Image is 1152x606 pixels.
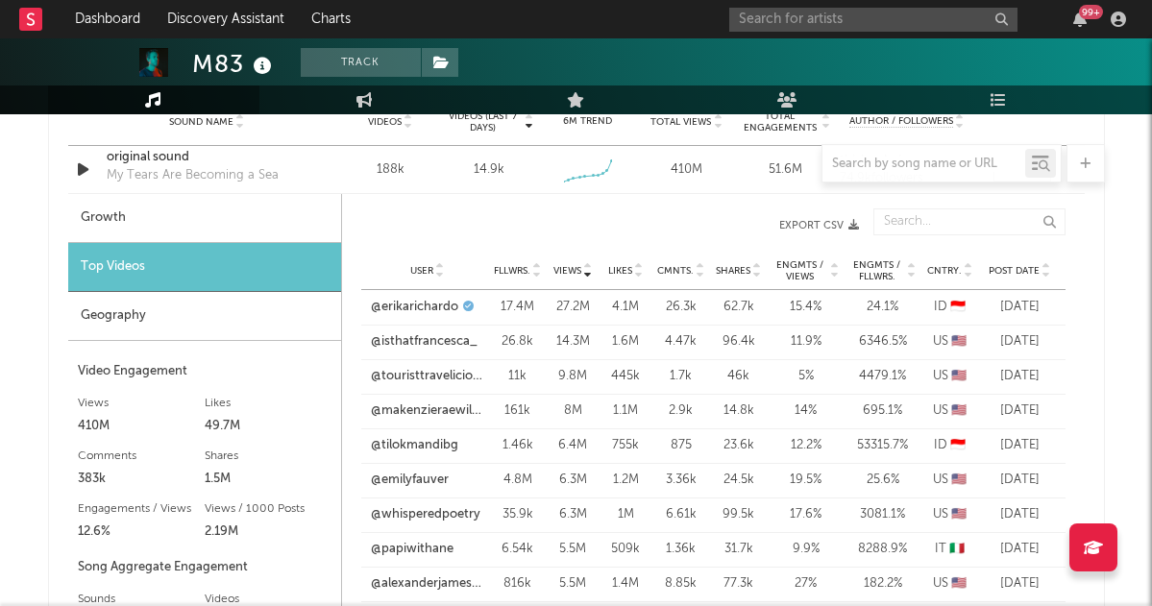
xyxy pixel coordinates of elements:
div: Shares [205,445,331,468]
div: 6M Trend [543,114,632,129]
span: Videos (last 7 days) [444,110,522,133]
div: 1M [604,505,648,524]
span: User [410,265,433,277]
div: 17.6 % [772,505,840,524]
div: 1.2M [604,471,648,490]
div: 5.5M [551,574,595,594]
div: US [926,471,974,490]
a: @tilokmandibg [371,436,458,455]
span: Likes [608,265,632,277]
div: [DATE] [984,574,1056,594]
div: 445k [604,367,648,386]
span: 🇮🇩 [950,301,966,313]
div: ID [926,436,974,455]
div: 6346.5 % [849,332,917,351]
div: [DATE] [984,401,1056,421]
div: 53315.7 % [849,436,917,455]
div: 26.3k [657,298,705,317]
div: 6.4M [551,436,595,455]
div: 4.1M [604,298,648,317]
span: Sound Name [169,116,233,128]
div: 509k [604,540,648,559]
div: 62.7k [715,298,763,317]
div: 6.3M [551,505,595,524]
div: 14.8k [715,401,763,421]
div: 49.7M [205,415,331,438]
div: 25.6 % [849,471,917,490]
span: Shares [716,265,750,277]
div: Views / 1000 Posts [205,497,331,521]
div: [DATE] [984,471,1056,490]
div: 27 % [772,574,840,594]
div: 17.4M [494,298,542,317]
div: 6.3M [551,471,595,490]
div: [DATE] [984,332,1056,351]
div: 2.19M [205,521,331,544]
div: 4479.1 % [849,367,917,386]
span: Engmts / Views [772,259,828,282]
a: @touristtravelicious [371,367,484,386]
div: 11k [494,367,542,386]
button: Track [301,48,421,77]
input: Search by song name or URL [822,157,1025,172]
div: Views [78,392,205,415]
span: Engmts / Fllwrs. [849,259,905,282]
div: [DATE] [984,367,1056,386]
div: M83 [192,48,277,80]
span: Views [553,265,581,277]
span: Cmnts. [657,265,694,277]
div: 755k [604,436,648,455]
div: 875 [657,436,705,455]
div: Geography [68,292,341,341]
span: Author / Followers [849,115,953,128]
div: US [926,574,974,594]
div: US [926,332,974,351]
div: US [926,367,974,386]
a: @papiwithane [371,540,453,559]
div: 15.4 % [772,298,840,317]
div: 46k [715,367,763,386]
div: 23.6k [715,436,763,455]
input: Search for artists [729,8,1017,32]
span: 🇺🇸 [951,404,967,417]
span: Fllwrs. [494,265,530,277]
div: 31.7k [715,540,763,559]
div: 1.6M [604,332,648,351]
div: Comments [78,445,205,468]
div: 3081.1 % [849,505,917,524]
div: 2.9k [657,401,705,421]
a: @makenzieraewilson [371,401,484,421]
div: 14 % [772,401,840,421]
div: 1.46k [494,436,542,455]
div: 1.7k [657,367,705,386]
div: 161k [494,401,542,421]
a: @emilyfauver [371,471,449,490]
span: Videos [368,116,402,128]
button: Export CSV [380,220,859,231]
div: [DATE] [984,436,1056,455]
span: 🇺🇸 [951,335,967,348]
span: Total Views [650,116,711,128]
div: Likes [205,392,331,415]
div: [DATE] [984,298,1056,317]
div: 4.8M [494,471,542,490]
div: ID [926,298,974,317]
div: 12.6% [78,521,205,544]
div: [DATE] [984,540,1056,559]
div: 8M [551,401,595,421]
div: 4.47k [657,332,705,351]
div: 35.9k [494,505,542,524]
div: 19.5 % [772,471,840,490]
div: 6.61k [657,505,705,524]
span: 🇮🇩 [950,439,966,451]
span: 🇺🇸 [951,370,967,382]
div: 8288.9 % [849,540,917,559]
span: Cntry. [927,265,962,277]
div: Growth [68,194,341,243]
div: Video Engagement [78,360,331,383]
div: 24.1 % [849,298,917,317]
div: 11.9 % [772,332,840,351]
a: @erikarichardo [371,298,458,317]
div: 1.4M [604,574,648,594]
div: 5.5M [551,540,595,559]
